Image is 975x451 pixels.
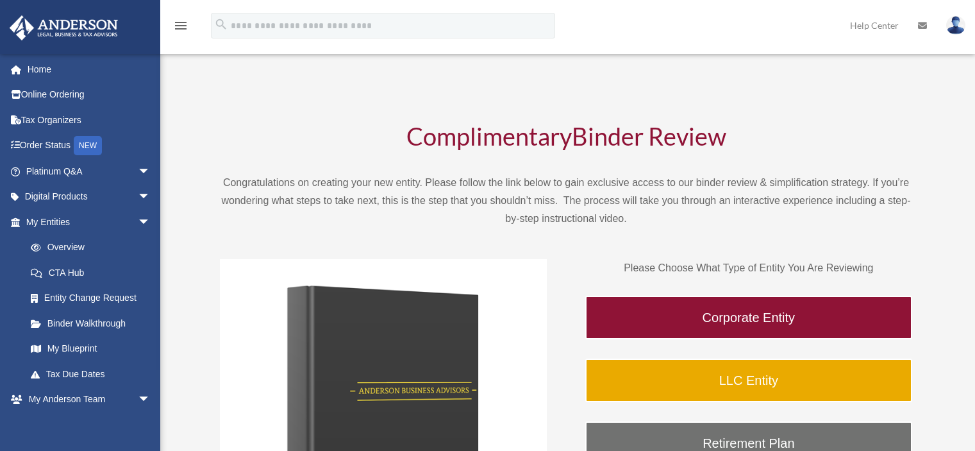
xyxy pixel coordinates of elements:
a: Digital Productsarrow_drop_down [9,184,170,210]
p: Congratulations on creating your new entity. Please follow the link below to gain exclusive acces... [220,174,912,228]
span: Complimentary [406,121,572,151]
a: Online Ordering [9,82,170,108]
span: arrow_drop_down [138,209,163,235]
a: My Blueprint [18,336,170,362]
a: Tax Organizers [9,107,170,133]
a: menu [173,22,188,33]
img: Anderson Advisors Platinum Portal [6,15,122,40]
a: Tax Due Dates [18,361,170,387]
span: arrow_drop_down [138,387,163,413]
i: menu [173,18,188,33]
a: Platinum Q&Aarrow_drop_down [9,158,170,184]
a: Corporate Entity [585,296,912,339]
a: Entity Change Request [18,285,170,311]
a: Binder Walkthrough [18,311,163,336]
span: arrow_drop_down [138,158,163,185]
a: Home [9,56,170,82]
a: My Anderson Teamarrow_drop_down [9,387,170,413]
a: Overview [18,235,170,260]
a: CTA Hub [18,260,170,285]
a: My Entitiesarrow_drop_down [9,209,170,235]
img: User Pic [946,16,965,35]
i: search [214,17,228,31]
span: Binder Review [572,121,726,151]
div: NEW [74,136,102,155]
a: LLC Entity [585,359,912,402]
a: Order StatusNEW [9,133,170,159]
p: Please Choose What Type of Entity You Are Reviewing [585,259,912,277]
span: arrow_drop_down [138,184,163,210]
